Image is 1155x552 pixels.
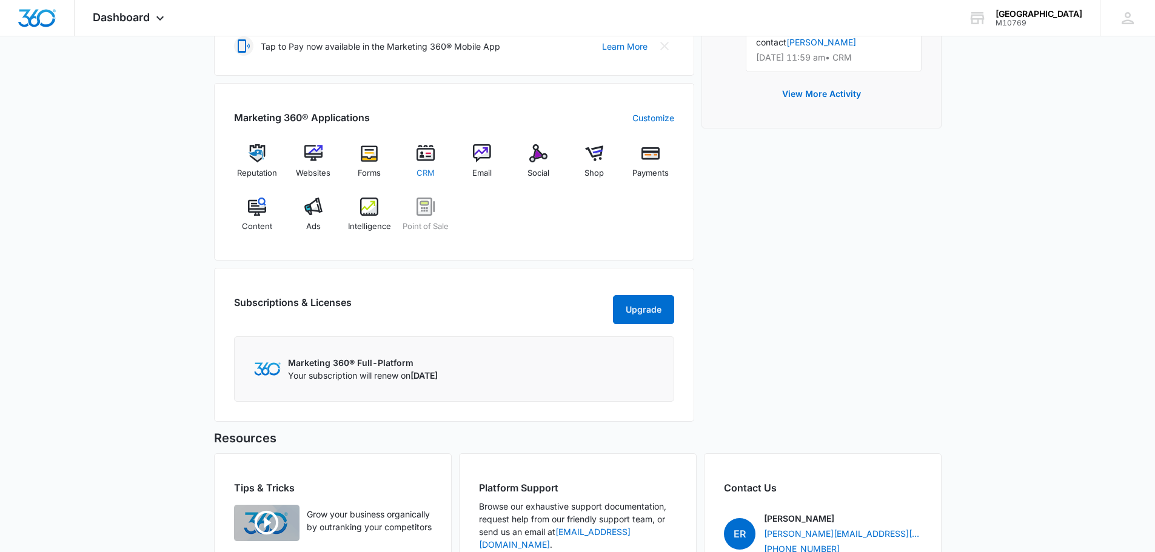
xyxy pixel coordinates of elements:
span: Forms [358,167,381,179]
a: Ads [290,198,336,241]
a: Email [459,144,506,188]
div: account id [996,19,1082,27]
button: Upgrade [613,295,674,324]
p: Browse our exhaustive support documentation, request help from our friendly support team, or send... [479,500,677,551]
a: Content [234,198,281,241]
button: View More Activity [770,79,873,108]
span: Dashboard [93,11,150,24]
span: Intelligence [348,221,391,233]
span: Content [242,221,272,233]
h2: Platform Support [479,481,677,495]
span: CRM [417,167,435,179]
span: [DATE] [410,370,438,381]
a: CRM [403,144,449,188]
p: Your subscription will renew on [288,369,438,382]
span: Social [527,167,549,179]
span: Shop [584,167,604,179]
span: Payments [632,167,669,179]
a: Point of Sale [403,198,449,241]
a: Forms [346,144,393,188]
span: Ads [306,221,321,233]
img: Marketing 360 Logo [254,362,281,375]
a: [PERSON_NAME][EMAIL_ADDRESS][DOMAIN_NAME] [764,527,922,540]
span: Email [472,167,492,179]
span: Point of Sale [403,221,449,233]
a: Learn More [602,40,648,53]
a: Customize [632,111,674,124]
h2: Contact Us [724,481,922,495]
a: Social [515,144,561,188]
a: Shop [571,144,618,188]
p: Grow your business organically by outranking your competitors [307,508,432,533]
a: Websites [290,144,336,188]
a: Intelligence [346,198,393,241]
h2: Marketing 360® Applications [234,110,370,125]
p: Tap to Pay now available in the Marketing 360® Mobile App [261,40,500,53]
h2: Tips & Tricks [234,481,432,495]
a: Reputation [234,144,281,188]
p: Marketing 360® Full-Platform [288,356,438,369]
h2: Subscriptions & Licenses [234,295,352,319]
a: Payments [628,144,674,188]
h5: Resources [214,429,942,447]
p: [PERSON_NAME] [764,512,834,525]
span: Reputation [237,167,277,179]
p: [DATE] 11:59 am • CRM [756,53,911,62]
span: Websites [296,167,330,179]
div: account name [996,9,1082,19]
span: ER [724,518,755,550]
img: Quick Overview Video [234,505,300,541]
button: Close [655,36,674,56]
a: [PERSON_NAME] [786,37,856,47]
